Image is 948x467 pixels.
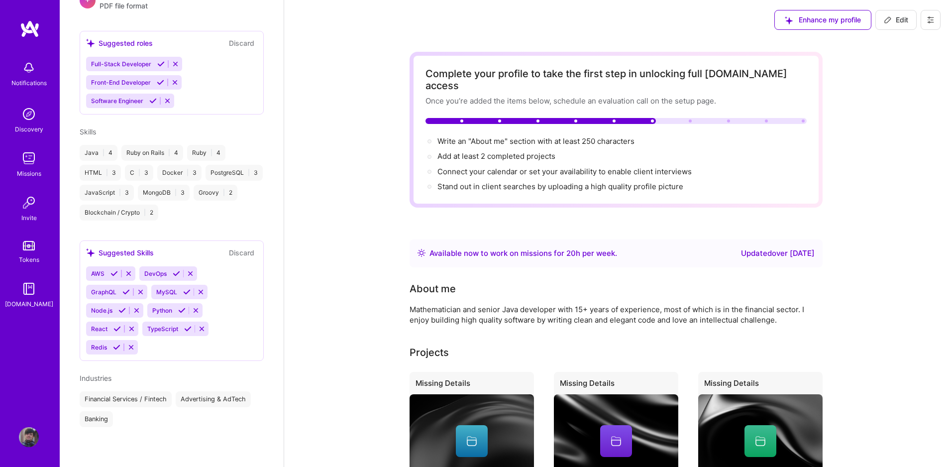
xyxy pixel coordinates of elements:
[206,165,263,181] div: PostgreSQL 3
[554,372,678,398] div: Missing Details
[80,374,111,382] span: Industries
[125,270,132,277] i: Reject
[157,79,164,86] i: Accept
[5,299,53,309] div: [DOMAIN_NAME]
[21,213,37,223] div: Invite
[410,281,456,296] div: About me
[80,205,158,221] div: Blockchain / Crypto 2
[19,148,39,168] img: teamwork
[248,169,250,177] span: |
[86,248,95,257] i: icon SuggestedTeams
[138,169,140,177] span: |
[211,149,212,157] span: |
[418,249,425,257] img: Availability
[110,270,118,277] i: Accept
[172,60,179,68] i: Reject
[785,16,793,24] i: icon SuggestedTeams
[91,344,107,351] span: Redis
[91,270,105,277] span: AWS
[429,247,617,259] div: Available now to work on missions for h per week .
[152,307,172,314] span: Python
[173,270,180,277] i: Accept
[86,247,154,258] div: Suggested Skills
[198,325,206,333] i: Reject
[19,193,39,213] img: Invite
[437,181,683,192] div: Stand out in client searches by uploading a high quality profile picture
[133,307,140,314] i: Reject
[19,58,39,78] img: bell
[138,185,190,201] div: MongoDB 3
[19,279,39,299] img: guide book
[128,325,135,333] i: Reject
[15,124,43,134] div: Discovery
[410,345,449,360] div: Projects
[425,68,807,92] div: Complete your profile to take the first step in unlocking full [DOMAIN_NAME] access
[80,185,134,201] div: JavaScript 3
[119,189,121,197] span: |
[437,136,636,146] span: Write an "About me" section with at least 250 characters
[226,247,257,258] button: Discard
[785,15,861,25] span: Enhance my profile
[20,20,40,38] img: logo
[113,344,120,351] i: Accept
[884,15,908,25] span: Edit
[11,78,47,88] div: Notifications
[100,0,168,11] span: PDF file format
[80,145,117,161] div: Java 4
[178,307,186,314] i: Accept
[437,151,555,161] span: Add at least 2 completed projects
[91,325,107,333] span: React
[183,288,191,296] i: Accept
[80,165,121,181] div: HTML 3
[103,149,105,157] span: |
[164,97,171,105] i: Reject
[19,254,39,265] div: Tokens
[91,288,116,296] span: GraphQL
[17,168,41,179] div: Missions
[175,189,177,197] span: |
[80,391,172,407] div: Financial Services / Fintech
[125,165,153,181] div: C 3
[19,104,39,124] img: discovery
[741,247,815,259] div: Updated over [DATE]
[147,325,178,333] span: TypeScript
[226,37,257,49] button: Discard
[698,372,823,398] div: Missing Details
[91,79,151,86] span: Front-End Developer
[80,411,113,427] div: Banking
[149,97,157,105] i: Accept
[184,325,192,333] i: Accept
[168,149,170,157] span: |
[86,38,153,48] div: Suggested roles
[144,209,146,217] span: |
[566,248,576,258] span: 20
[410,304,808,325] div: Mathematician and senior Java developer with 15+ years of experience, most of which is in the fin...
[425,96,807,106] div: Once you’re added the items below, schedule an evaluation call on the setup page.
[437,167,692,176] span: Connect your calendar or set your availability to enable client interviews
[192,307,200,314] i: Reject
[122,288,130,296] i: Accept
[197,288,205,296] i: Reject
[137,288,144,296] i: Reject
[157,60,165,68] i: Accept
[86,39,95,47] i: icon SuggestedTeams
[91,97,143,105] span: Software Engineer
[187,145,225,161] div: Ruby 4
[91,60,151,68] span: Full-Stack Developer
[144,270,167,277] span: DevOps
[118,307,126,314] i: Accept
[410,372,534,398] div: Missing Details
[80,127,96,136] span: Skills
[156,288,177,296] span: MySQL
[121,145,183,161] div: Ruby on Rails 4
[19,427,39,447] img: User Avatar
[127,344,135,351] i: Reject
[176,391,251,407] div: Advertising & AdTech
[157,165,202,181] div: Docker 3
[187,169,189,177] span: |
[23,241,35,250] img: tokens
[106,169,108,177] span: |
[187,270,194,277] i: Reject
[194,185,237,201] div: Groovy 2
[223,189,225,197] span: |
